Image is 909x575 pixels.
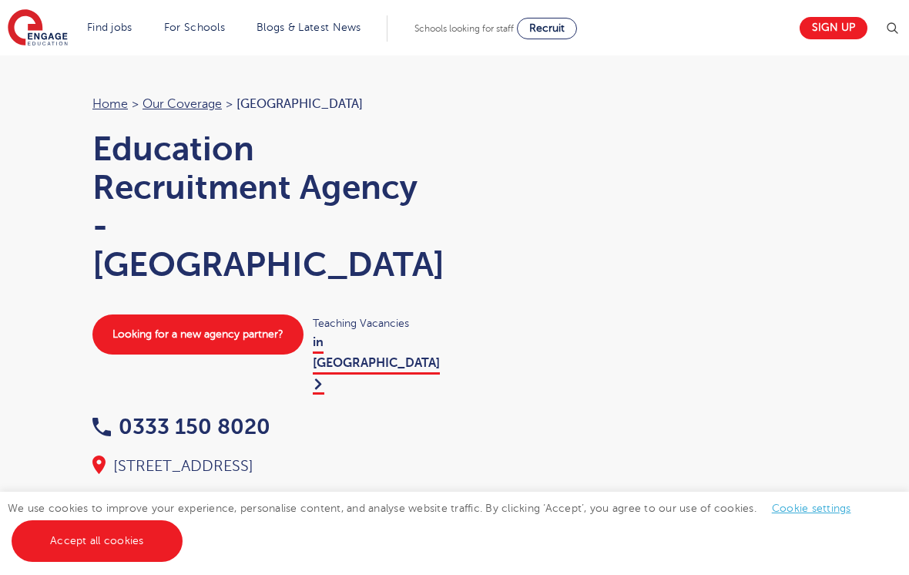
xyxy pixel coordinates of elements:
span: We use cookies to improve your experience, personalise content, and analyse website traffic. By c... [8,503,867,546]
a: Sign up [800,17,867,39]
a: Find jobs [87,22,132,33]
h1: Education Recruitment Agency - [GEOGRAPHIC_DATA] [92,129,439,284]
span: [GEOGRAPHIC_DATA] [236,97,363,111]
a: Accept all cookies [12,520,183,562]
a: Recruit [517,18,577,39]
a: 0333 150 8020 [92,415,270,439]
span: > [132,97,139,111]
img: Engage Education [8,9,68,48]
nav: breadcrumb [92,94,439,114]
a: Our coverage [143,97,222,111]
span: > [226,97,233,111]
a: Looking for a new agency partner? [92,314,304,355]
span: Recruit [529,22,565,34]
a: in [GEOGRAPHIC_DATA] [313,335,440,395]
a: Blogs & Latest News [257,22,361,33]
div: [STREET_ADDRESS] [92,456,439,477]
span: Schools looking for staff [414,23,514,34]
a: For Schools [164,22,225,33]
span: Teaching Vacancies [313,314,439,332]
a: Cookie settings [772,503,851,514]
a: Home [92,97,128,111]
